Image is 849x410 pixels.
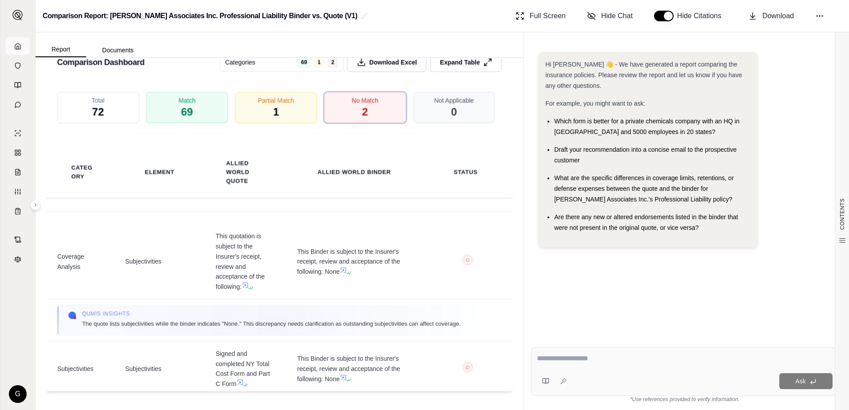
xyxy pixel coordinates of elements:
[91,96,105,105] span: Total
[215,348,276,389] span: Signed and completed NY Total Cost Form and Part C Form
[545,61,742,89] span: Hi [PERSON_NAME] 👋 - We have generated a report comparing the insurance policies. Please review t...
[6,250,30,268] a: Legal Search Engine
[57,54,145,70] h3: Comparison Dashboard
[67,311,76,319] img: Qumis
[352,96,378,105] span: No Match
[273,105,279,119] span: 1
[6,124,30,142] a: Single Policy
[30,200,41,210] button: Expand sidebar
[258,96,294,105] span: Partial Match
[181,105,193,119] span: 69
[531,396,838,403] div: *Use references provided to verify information.
[43,8,357,24] h2: Comparison Report: [PERSON_NAME] Associates Inc. Professional Liability Binder vs. Quote (V1)
[225,58,255,67] span: Categories
[92,105,104,119] span: 72
[215,231,276,292] span: This quotation is subject to the Insurer's receipt, review and acceptance of the following:
[462,255,473,268] button: ○
[451,105,457,119] span: 0
[779,373,833,389] button: Ask
[440,58,480,67] span: Expand Table
[298,57,310,67] span: 69
[554,118,739,135] span: Which form is better for a private chemicals company with an HQ in [GEOGRAPHIC_DATA] and 5000 emp...
[434,96,474,105] span: Not Applicable
[6,37,30,55] a: Home
[465,256,470,264] span: ○
[839,198,846,230] span: CONTENTS
[545,100,645,107] span: For example, you might want to ask:
[125,363,194,374] span: Subjectivities
[512,7,569,25] button: Full Screen
[554,213,738,231] span: Are there any new or altered endorsements listed in the binder that were not present in the origi...
[12,10,23,20] img: Expand sidebar
[6,96,30,114] a: Chat
[57,363,104,374] span: Subjectivities
[443,162,488,182] th: Status
[462,362,473,375] button: ○
[530,11,566,21] span: Full Screen
[601,11,633,21] span: Hide Chat
[677,11,727,21] span: Hide Citations
[86,43,150,57] button: Documents
[6,163,30,181] a: Claim Coverage
[369,58,417,67] span: Download Excel
[6,57,30,75] a: Documents Vault
[314,57,324,67] span: 1
[6,202,30,220] a: Coverage Table
[219,53,344,71] button: Categories6912
[215,154,276,191] th: Allied World Quote
[60,158,103,186] th: Category
[430,52,502,72] button: Expand Table
[554,146,737,164] span: Draft your recommendation into a concise email to the prospective customer
[9,385,27,403] div: G
[297,353,412,383] span: This Binder is subject to the Insurer's receipt, review and acceptance of the following: None
[328,57,338,67] span: 2
[762,11,794,21] span: Download
[297,246,412,276] span: This Binder is subject to the Insurer's receipt, review and acceptance of the following: None
[57,251,104,271] span: Coverage Analysis
[125,256,194,267] span: Subjectivities
[554,174,734,203] span: What are the specific differences in coverage limits, retentions, or defense expenses between the...
[583,7,636,25] button: Hide Chat
[347,52,427,72] button: Download Excel
[82,310,460,317] span: Qumis INSIGHTS
[36,42,86,57] button: Report
[134,162,185,182] th: Element
[6,183,30,201] a: Custom Report
[6,231,30,248] a: Contract Analysis
[82,319,460,328] span: The quote lists subjectivities while the binder indicates "None." This discrepancy needs clarific...
[9,6,27,24] button: Expand sidebar
[307,162,401,182] th: Allied World Binder
[6,76,30,94] a: Prompt Library
[465,363,470,371] span: ○
[745,7,797,25] button: Download
[362,105,368,119] span: 2
[179,96,195,105] span: Match
[795,378,805,385] span: Ask
[6,144,30,162] a: Policy Comparisons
